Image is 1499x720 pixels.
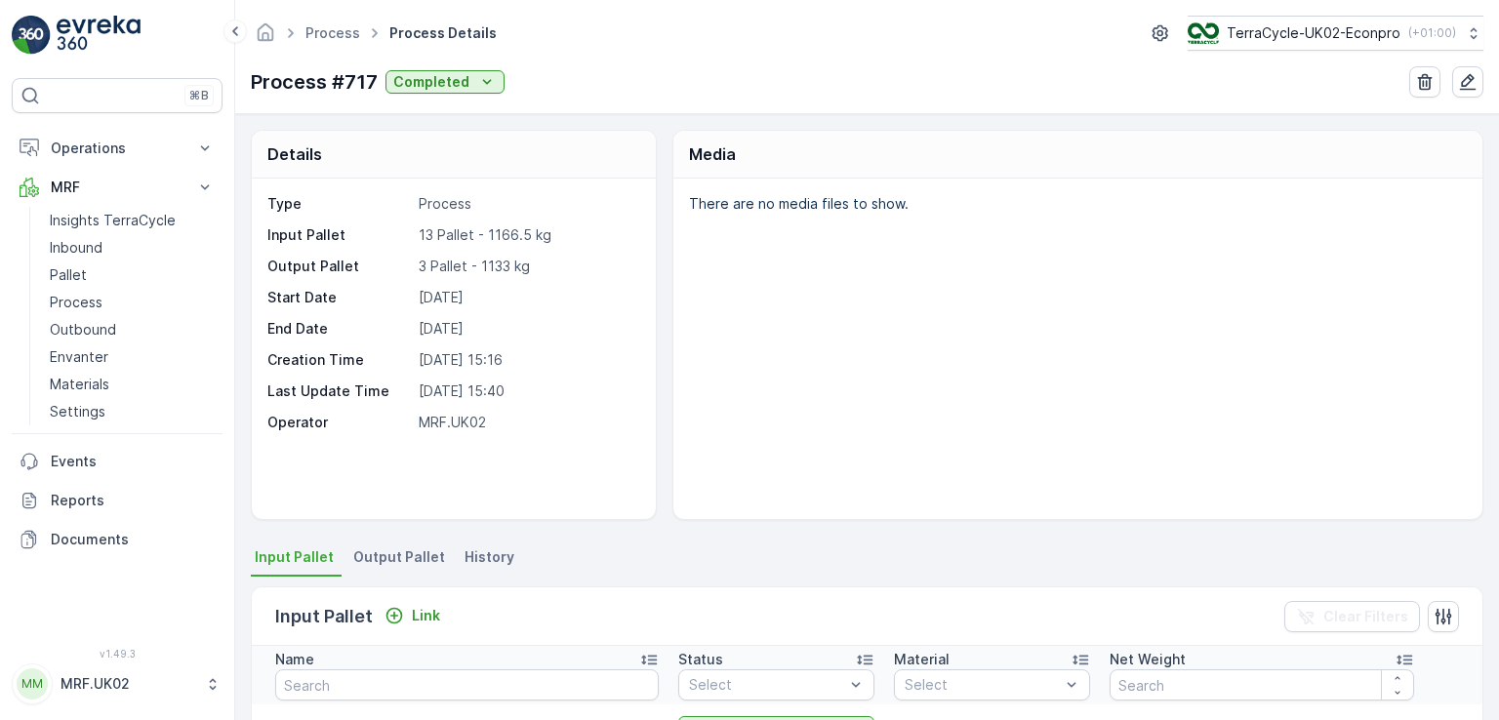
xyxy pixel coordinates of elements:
p: Input Pallet [275,603,373,630]
p: 13 Pallet - 1166.5 kg [419,225,634,245]
p: ( +01:00 ) [1408,25,1456,41]
p: Outbound [50,320,116,340]
p: Pallet [50,265,87,285]
p: ⌘B [189,88,209,103]
p: [DATE] 15:40 [419,381,634,401]
p: Process [419,194,634,214]
p: [DATE] [419,319,634,339]
a: Homepage [255,29,276,46]
a: Events [12,442,223,481]
a: Documents [12,520,223,559]
a: Pallet [42,261,223,289]
button: Clear Filters [1284,601,1420,632]
p: Select [689,675,844,695]
a: Reports [12,481,223,520]
p: Operations [51,139,183,158]
span: v 1.49.3 [12,648,223,660]
p: Materials [50,375,109,394]
p: MRF [51,178,183,197]
button: MMMRF.UK02 [12,663,223,704]
p: Documents [51,530,215,549]
a: Outbound [42,316,223,343]
p: Select [905,675,1060,695]
input: Search [1110,669,1415,700]
p: Material [894,650,950,669]
p: Process [50,293,102,312]
p: Completed [393,72,469,92]
span: Input Pallet [255,547,334,567]
p: Net Weight [1110,650,1186,669]
p: Status [678,650,723,669]
p: Inbound [50,238,102,258]
p: Envanter [50,347,108,367]
p: Name [275,650,314,669]
img: logo [12,16,51,55]
p: There are no media files to show. [689,194,1462,214]
span: Process Details [385,23,501,43]
a: Insights TerraCycle [42,207,223,234]
img: terracycle_logo_wKaHoWT.png [1188,22,1219,44]
p: 3 Pallet - 1133 kg [419,257,634,276]
p: Start Date [267,288,411,307]
a: Inbound [42,234,223,261]
p: Output Pallet [267,257,411,276]
p: Insights TerraCycle [50,211,176,230]
button: MRF [12,168,223,207]
a: Process [305,24,360,41]
p: Clear Filters [1323,607,1408,626]
p: TerraCycle-UK02-Econpro [1227,23,1400,43]
button: Operations [12,129,223,168]
p: Input Pallet [267,225,411,245]
button: Completed [385,70,505,94]
p: MRF.UK02 [61,674,195,694]
p: Last Update Time [267,381,411,401]
img: logo_light-DOdMpM7g.png [57,16,141,55]
p: Process #717 [251,67,378,97]
a: Envanter [42,343,223,371]
input: Search [275,669,659,700]
button: Link [377,604,448,627]
a: Materials [42,371,223,398]
button: TerraCycle-UK02-Econpro(+01:00) [1188,16,1483,51]
span: History [465,547,514,567]
div: MM [17,668,48,700]
p: [DATE] [419,288,634,307]
p: [DATE] 15:16 [419,350,634,370]
a: Process [42,289,223,316]
p: Operator [267,413,411,432]
span: Output Pallet [353,547,445,567]
a: Settings [42,398,223,425]
p: Settings [50,402,105,421]
p: Link [412,606,440,625]
p: Details [267,142,322,166]
p: End Date [267,319,411,339]
p: Type [267,194,411,214]
p: MRF.UK02 [419,413,634,432]
p: Creation Time [267,350,411,370]
p: Reports [51,491,215,510]
p: Media [689,142,736,166]
p: Events [51,452,215,471]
